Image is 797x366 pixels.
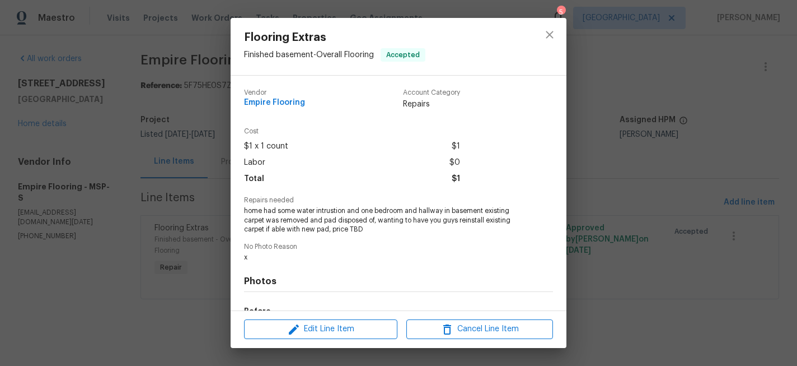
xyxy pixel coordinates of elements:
span: Empire Flooring [244,99,305,107]
span: $0 [449,155,460,171]
span: x [244,253,522,262]
span: Cost [244,128,460,135]
h5: Before [244,308,271,316]
h4: Photos [244,276,553,287]
span: No Photo Reason [244,243,553,251]
span: $1 x 1 count [244,138,288,155]
span: home had some water intrustion and one bedroom and hallway in basement existing carpet was remove... [244,206,522,234]
span: Cancel Line Item [410,322,550,336]
span: Account Category [403,89,460,96]
span: Finished basement - Overall Flooring [244,51,374,59]
div: 5 [557,7,565,18]
button: Edit Line Item [244,319,397,339]
span: Total [244,171,264,187]
span: Vendor [244,89,305,96]
span: Accepted [382,49,424,61]
span: Repairs [403,99,460,110]
button: Cancel Line Item [406,319,553,339]
span: Edit Line Item [247,322,394,336]
span: Repairs needed [244,197,553,204]
span: Flooring Extras [244,31,425,44]
span: $1 [452,171,460,187]
span: $1 [452,138,460,155]
button: close [536,21,563,48]
span: Labor [244,155,265,171]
